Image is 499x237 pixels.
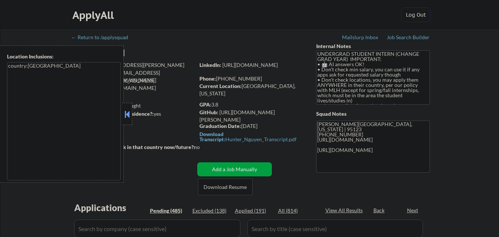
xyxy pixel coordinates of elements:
div: 175 sent / 250 bought [72,102,195,109]
div: Internal Notes [316,43,430,50]
button: Log Out [401,7,431,22]
div: Mailslurp Inbox [342,35,379,40]
button: Download Resume [198,179,253,195]
strong: GitHub: [199,109,218,115]
div: Next [407,207,419,214]
div: 3.8 [199,101,305,108]
div: Pending (485) [150,207,187,214]
div: no [194,143,215,151]
div: View All Results [325,207,365,214]
div: Back [373,207,385,214]
div: [DATE] [199,122,304,130]
div: Job Search Builder [387,35,430,40]
div: ← Return to /applysquad [71,35,135,40]
div: [PHONE_NUMBER] [199,75,304,82]
strong: GPA: [199,101,211,108]
strong: Download Transcript: [199,131,225,142]
div: [GEOGRAPHIC_DATA], [US_STATE] [199,82,304,97]
div: Hunter_Nguyen_Transcript.pdf [199,132,302,142]
div: Applications [74,203,147,212]
div: All (814) [278,207,315,214]
div: [EMAIL_ADDRESS][PERSON_NAME][DOMAIN_NAME] [72,61,195,76]
div: ApplyAll [72,9,116,21]
div: Squad Notes [316,110,430,118]
strong: Will need Visa to work in that country now/future?: [72,144,195,150]
a: [URL][DOMAIN_NAME] [222,62,278,68]
div: Excluded (138) [192,207,229,214]
a: Download Transcript:Hunter_Nguyen_Transcript.pdf [199,131,302,142]
a: [URL][DOMAIN_NAME][PERSON_NAME] [199,109,275,123]
a: Job Search Builder [387,34,430,42]
div: [EMAIL_ADDRESS][PERSON_NAME][DOMAIN_NAME] [72,77,195,91]
div: [PERSON_NAME] [72,48,224,57]
button: Add a Job Manually [197,162,272,176]
a: Mailslurp Inbox [342,34,379,42]
div: [EMAIL_ADDRESS][PERSON_NAME][DOMAIN_NAME] [72,69,195,84]
strong: Phone: [199,75,216,82]
strong: Current Location: [199,83,242,89]
div: Applied (191) [235,207,272,214]
strong: LinkedIn: [199,62,221,68]
div: Location Inclusions: [7,53,121,60]
strong: Graduation Date: [199,123,241,129]
a: ← Return to /applysquad [71,34,135,42]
